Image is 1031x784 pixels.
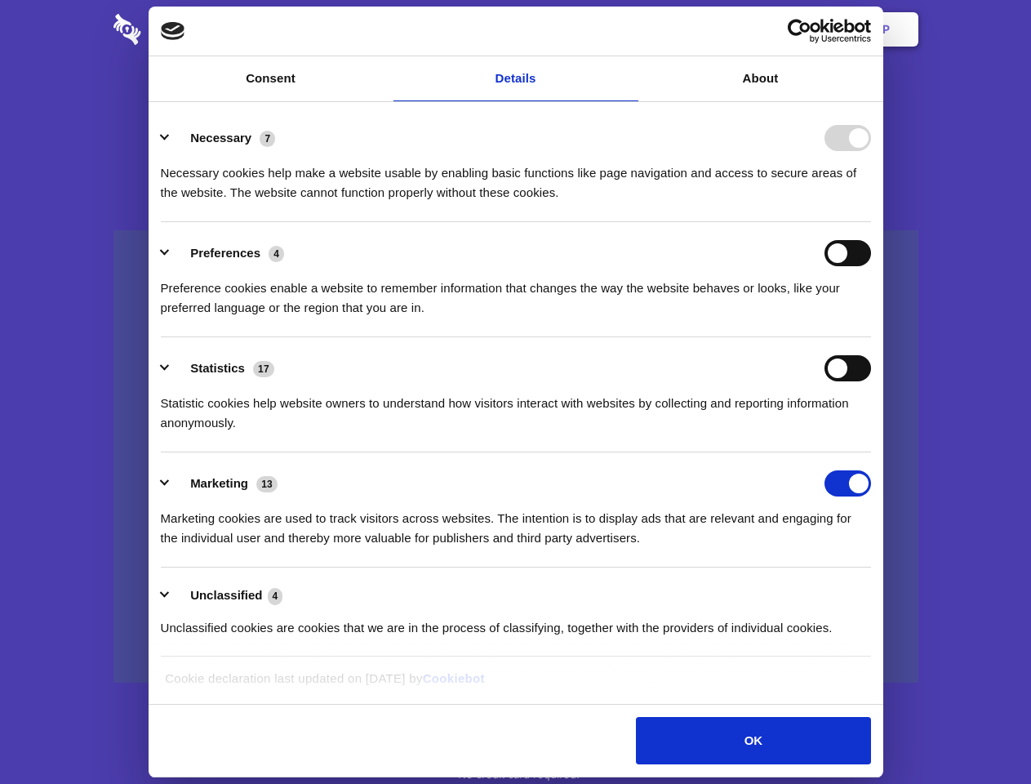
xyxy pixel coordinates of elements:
button: Necessary (7) [161,125,286,151]
button: Marketing (13) [161,470,288,497]
a: Login [740,4,811,55]
label: Marketing [190,476,248,490]
span: 4 [268,588,283,604]
button: Unclassified (4) [161,586,293,606]
h1: Eliminate Slack Data Loss. [113,73,918,132]
button: OK [636,717,870,764]
iframe: Drift Widget Chat Controller [949,702,1011,764]
h4: Auto-redaction of sensitive data, encrypted data sharing and self-destructing private chats. Shar... [113,149,918,203]
div: Unclassified cookies are cookies that we are in the process of classifying, together with the pro... [161,606,871,638]
div: Preference cookies enable a website to remember information that changes the way the website beha... [161,266,871,318]
div: Necessary cookies help make a website usable by enabling basic functions like page navigation and... [161,151,871,203]
button: Statistics (17) [161,355,285,381]
a: Consent [149,56,393,101]
span: 17 [253,361,274,377]
div: Cookie declaration last updated on [DATE] by [153,669,878,701]
a: About [638,56,883,101]
label: Statistics [190,361,245,375]
a: Wistia video thumbnail [113,230,918,684]
label: Preferences [190,246,260,260]
a: Details [393,56,638,101]
span: 4 [269,246,284,262]
span: 7 [260,131,275,147]
a: Contact [662,4,737,55]
a: Cookiebot [423,671,485,685]
div: Marketing cookies are used to track visitors across websites. The intention is to display ads tha... [161,497,871,548]
img: logo-wordmark-white-trans-d4663122ce5f474addd5e946df7df03e33cb6a1c49d2221995e7729f52c070b2.svg [113,14,253,45]
label: Necessary [190,131,251,145]
div: Statistic cookies help website owners to understand how visitors interact with websites by collec... [161,381,871,433]
span: 13 [256,476,278,492]
img: logo [161,22,185,40]
button: Preferences (4) [161,240,295,266]
a: Pricing [479,4,550,55]
a: Usercentrics Cookiebot - opens in a new window [728,19,871,43]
